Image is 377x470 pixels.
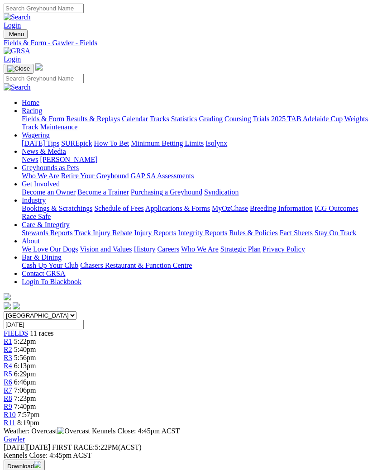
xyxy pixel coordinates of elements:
a: MyOzChase [212,204,248,212]
a: About [22,237,40,245]
a: R8 [4,394,12,402]
a: R9 [4,403,12,410]
div: Kennels Close: 4:45pm ACST [4,451,373,460]
a: Who We Are [22,172,59,180]
a: Become an Owner [22,188,76,196]
a: Login [4,55,21,63]
input: Search [4,74,84,83]
a: Schedule of Fees [94,204,143,212]
div: Racing [22,115,373,131]
a: Results & Replays [66,115,120,123]
a: Login [4,21,21,29]
a: How To Bet [94,139,129,147]
a: R3 [4,354,12,361]
a: Trials [253,115,269,123]
span: Kennels Close: 4:45pm ACST [92,427,180,435]
a: Track Maintenance [22,123,77,131]
a: Stay On Track [315,229,356,237]
a: Applications & Forms [145,204,210,212]
a: Breeding Information [250,204,313,212]
button: Toggle navigation [4,64,33,74]
span: 5:22pm [14,337,36,345]
div: Greyhounds as Pets [22,172,373,180]
a: SUREpick [61,139,92,147]
a: Bookings & Scratchings [22,204,92,212]
div: Industry [22,204,373,221]
a: Gawler [4,435,25,443]
a: Careers [157,245,179,253]
span: 6:29pm [14,370,36,378]
a: Industry [22,196,46,204]
img: facebook.svg [4,302,11,309]
a: Vision and Values [80,245,132,253]
a: Rules & Policies [229,229,278,237]
img: logo-grsa-white.png [35,63,43,71]
a: R6 [4,378,12,386]
a: Tracks [150,115,169,123]
a: GAP SA Assessments [131,172,194,180]
a: R5 [4,370,12,378]
a: R7 [4,386,12,394]
span: 6:13pm [14,362,36,370]
a: Login To Blackbook [22,278,81,285]
a: Become a Trainer [77,188,129,196]
a: Injury Reports [134,229,176,237]
a: R10 [4,411,16,418]
div: Care & Integrity [22,229,373,237]
a: [PERSON_NAME] [40,156,97,163]
div: Bar & Dining [22,261,373,270]
a: Statistics [171,115,197,123]
div: About [22,245,373,253]
a: Home [22,99,39,106]
a: Racing [22,107,42,114]
a: Who We Are [181,245,219,253]
a: Integrity Reports [178,229,227,237]
a: R4 [4,362,12,370]
span: 5:56pm [14,354,36,361]
img: download.svg [34,461,41,468]
img: twitter.svg [13,302,20,309]
a: Chasers Restaurant & Function Centre [80,261,192,269]
a: Stewards Reports [22,229,72,237]
div: Get Involved [22,188,373,196]
a: FIELDS [4,329,28,337]
a: Minimum Betting Limits [131,139,204,147]
a: Isolynx [205,139,227,147]
a: Purchasing a Greyhound [131,188,202,196]
a: Retire Your Greyhound [61,172,129,180]
a: R11 [4,419,15,427]
button: Toggle navigation [4,29,28,39]
span: [DATE] [4,443,27,451]
img: Close [7,65,30,72]
a: Privacy Policy [262,245,305,253]
img: GRSA [4,47,30,55]
span: 8:19pm [17,419,39,427]
a: Track Injury Rebate [74,229,132,237]
a: Fields & Form - Gawler - Fields [4,39,373,47]
span: 5:22PM(ACST) [52,443,142,451]
a: Syndication [204,188,239,196]
a: Greyhounds as Pets [22,164,79,171]
span: 7:06pm [14,386,36,394]
a: Race Safe [22,213,51,220]
span: 5:40pm [14,346,36,353]
span: [DATE] [4,443,50,451]
img: logo-grsa-white.png [4,293,11,300]
a: ICG Outcomes [315,204,358,212]
img: Search [4,13,31,21]
span: 7:57pm [18,411,40,418]
img: Overcast [57,427,90,435]
span: FIRST RACE: [52,443,95,451]
a: Grading [199,115,223,123]
a: Fields & Form [22,115,64,123]
span: R1 [4,337,12,345]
